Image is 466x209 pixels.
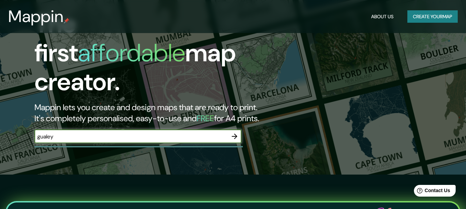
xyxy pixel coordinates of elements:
iframe: Help widget launcher [405,182,458,201]
button: Create yourmap [407,10,458,23]
h1: affordable [78,37,185,69]
h5: FREE [197,113,214,124]
h1: The first map creator. [34,10,268,102]
h2: Mappin lets you create and design maps that are ready to print. It's completely personalised, eas... [34,102,268,124]
input: Choose your favourite place [34,133,228,140]
img: mappin-pin [64,18,69,23]
button: About Us [368,10,396,23]
h3: Mappin [8,7,64,26]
